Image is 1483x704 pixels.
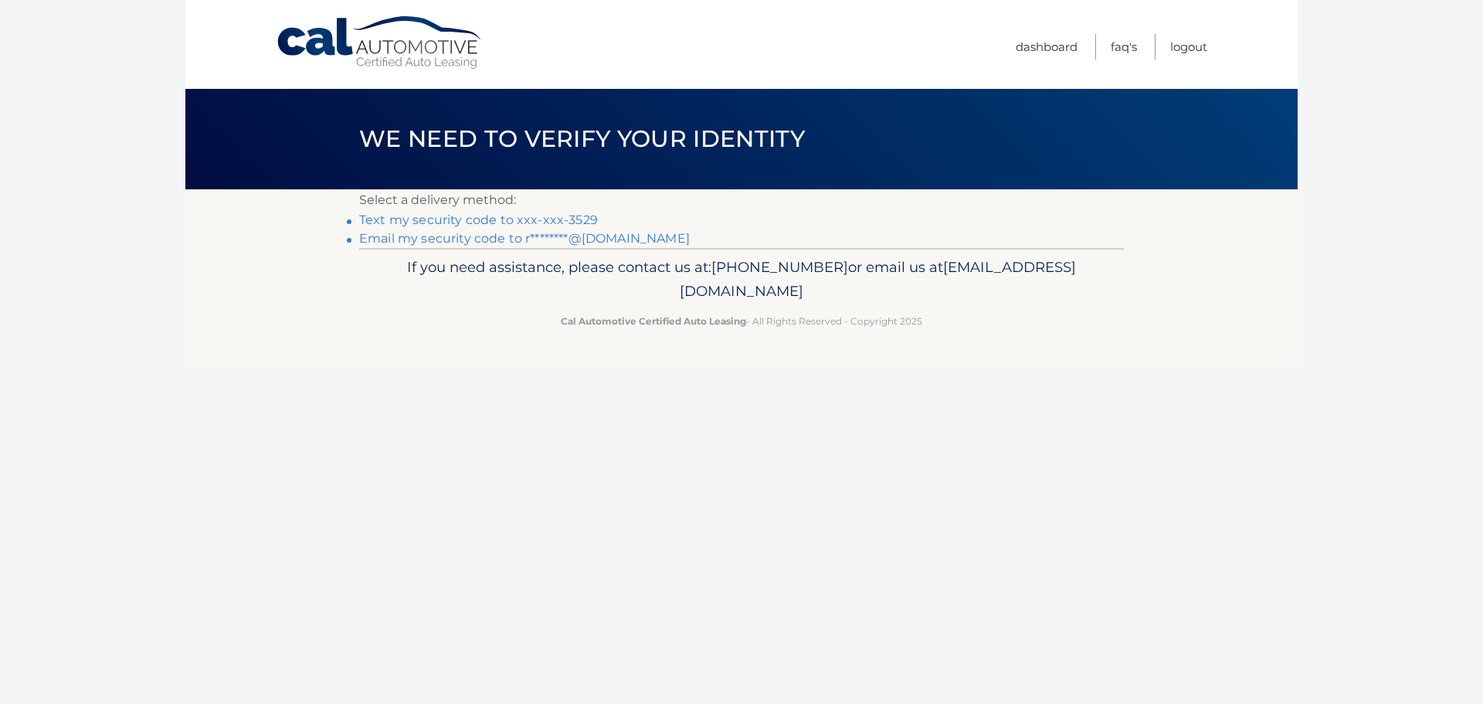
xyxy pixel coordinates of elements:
a: Email my security code to r********@[DOMAIN_NAME] [359,231,690,246]
a: Text my security code to xxx-xxx-3529 [359,213,598,227]
p: Select a delivery method: [359,189,1124,211]
a: Dashboard [1016,34,1077,60]
span: [PHONE_NUMBER] [711,258,848,276]
a: FAQ's [1111,34,1137,60]
span: We need to verify your identity [359,124,805,153]
p: If you need assistance, please contact us at: or email us at [369,255,1114,304]
p: - All Rights Reserved - Copyright 2025 [369,313,1114,329]
a: Logout [1170,34,1207,60]
strong: Cal Automotive Certified Auto Leasing [561,315,746,327]
a: Cal Automotive [276,15,484,70]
